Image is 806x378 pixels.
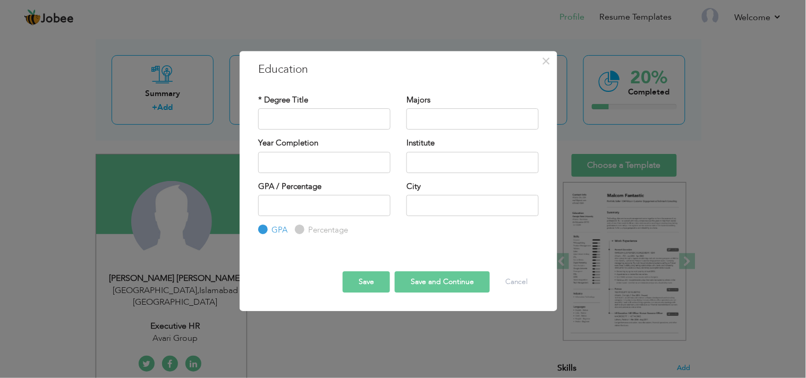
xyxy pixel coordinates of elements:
[395,271,490,293] button: Save and Continue
[258,94,308,106] label: * Degree Title
[343,271,390,293] button: Save
[495,271,539,293] button: Cancel
[406,138,435,149] label: Institute
[406,181,421,192] label: City
[258,62,539,78] h3: Education
[306,225,348,236] label: Percentage
[269,225,287,236] label: GPA
[538,53,555,70] button: Close
[258,138,318,149] label: Year Completion
[258,181,321,192] label: GPA / Percentage
[542,51,551,71] span: ×
[406,94,430,106] label: Majors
